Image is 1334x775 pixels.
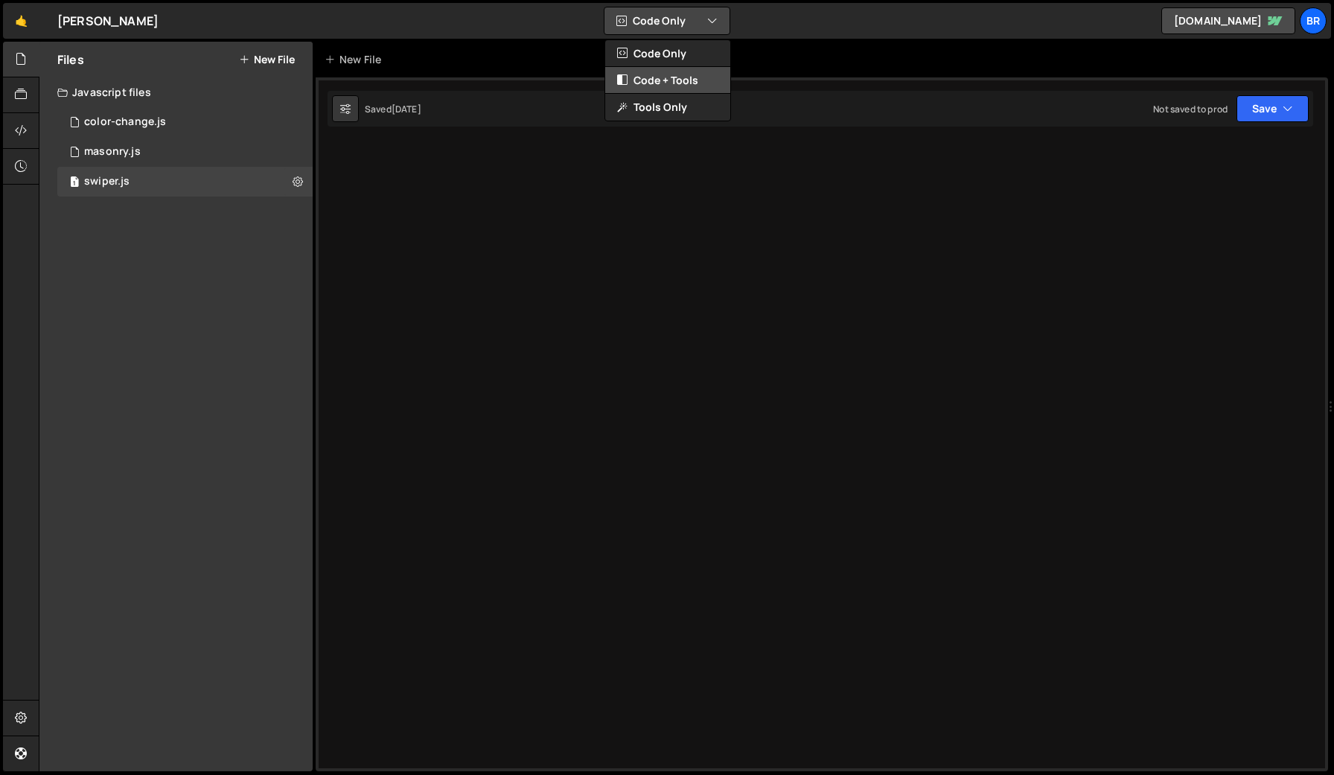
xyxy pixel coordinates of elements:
div: 16297/44199.js [57,137,313,167]
span: 1 [70,177,79,189]
div: [DATE] [392,103,421,115]
button: Code Only [604,7,730,34]
div: Not saved to prod [1153,103,1228,115]
button: Code Only [605,40,730,67]
div: 16297/44014.js [57,167,313,197]
h2: Files [57,51,84,68]
a: 🤙 [3,3,39,39]
button: Tools Only [605,94,730,121]
div: [PERSON_NAME] [57,12,159,30]
button: Code + Tools [605,67,730,94]
div: masonry.js [84,145,141,159]
a: Br [1300,7,1327,34]
div: color-change.js [84,115,166,129]
a: [DOMAIN_NAME] [1161,7,1295,34]
div: Saved [365,103,421,115]
button: New File [239,54,295,66]
div: Javascript files [39,77,313,107]
button: Save [1236,95,1309,122]
div: swiper.js [84,175,130,188]
div: New File [325,52,387,67]
div: 16297/44719.js [57,107,313,137]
